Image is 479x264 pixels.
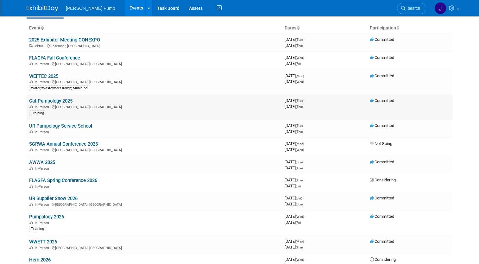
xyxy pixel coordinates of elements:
img: In-Person Event [29,185,33,188]
span: - [304,160,305,164]
span: Virtual [35,44,46,48]
div: Water/Wastewater &amp; Municipal [29,85,90,91]
span: (Wed) [296,56,304,60]
span: - [304,37,305,42]
span: (Mon) [296,74,304,78]
span: (Thu) [296,105,303,109]
a: WWETT 2026 [29,239,57,245]
span: [DATE] [285,141,306,146]
div: [GEOGRAPHIC_DATA], [GEOGRAPHIC_DATA] [29,104,280,109]
span: In-Person [35,246,51,250]
span: In-Person [35,148,51,152]
span: Considering [370,178,396,182]
span: (Fri) [296,62,301,66]
span: (Wed) [296,258,304,261]
a: FLAGFA Spring Conference 2026 [29,178,97,183]
span: [DATE] [285,160,305,164]
span: In-Person [35,203,51,207]
th: Event [27,23,282,34]
a: Sort by Start Date [296,25,299,30]
div: Training [29,226,46,232]
span: (Thu) [296,130,303,134]
a: Pumpology 2026 [29,214,64,220]
span: In-Person [35,221,51,225]
span: - [304,178,305,182]
div: Rosemont, [GEOGRAPHIC_DATA] [29,43,280,48]
a: Herc 2026 [29,257,51,263]
a: AWWA 2025 [29,160,55,165]
span: - [305,257,306,262]
span: [DATE] [285,37,305,42]
span: (Thu) [296,179,303,182]
span: (Sat) [296,197,302,200]
a: Cat Pumpology 2025 [29,98,72,104]
span: - [305,239,306,244]
span: In-Person [35,62,51,66]
span: [DATE] [285,55,306,60]
span: (Mon) [296,142,304,146]
a: UR Pumpology Service School [29,123,92,129]
span: (Mon) [296,240,304,243]
span: In-Person [35,185,51,189]
span: [DATE] [285,98,305,103]
span: (Sun) [296,203,303,206]
img: In-Person Event [29,221,33,224]
a: SCRWA Annual Conference 2025 [29,141,98,147]
span: Committed [370,239,394,244]
span: [DATE] [285,104,303,109]
span: Search [406,6,420,11]
span: Committed [370,98,394,103]
img: In-Person Event [29,62,33,65]
span: [DATE] [285,79,304,84]
img: ExhibitDay [27,5,58,12]
span: [DATE] [285,257,306,262]
img: Virtual Event [29,44,33,47]
img: In-Person Event [29,130,33,133]
img: In-Person Event [29,203,33,206]
span: - [305,55,306,60]
span: [DATE] [285,220,301,225]
span: [DATE] [285,61,301,66]
div: [GEOGRAPHIC_DATA], [GEOGRAPHIC_DATA] [29,202,280,207]
span: (Tue) [296,124,303,128]
span: (Fri) [296,185,301,188]
span: - [304,98,305,103]
span: [PERSON_NAME] Pump [66,6,115,11]
a: FLAGFA Fall Conference [29,55,80,61]
span: Committed [370,73,394,78]
div: [GEOGRAPHIC_DATA], [GEOGRAPHIC_DATA] [29,147,280,152]
span: - [304,123,305,128]
span: - [303,196,304,200]
span: In-Person [35,167,51,171]
span: Committed [370,37,394,42]
span: [DATE] [285,245,303,249]
a: Search [397,3,426,14]
span: [DATE] [285,147,304,152]
div: Training [29,110,46,116]
span: [DATE] [285,178,305,182]
span: In-Person [35,130,51,134]
span: [DATE] [285,123,305,128]
span: [DATE] [285,166,303,170]
img: In-Person Event [29,105,33,108]
span: [DATE] [285,202,303,206]
img: Jake Sowders [434,2,446,14]
span: [DATE] [285,129,303,134]
span: (Wed) [296,80,304,84]
span: [DATE] [285,43,303,48]
span: - [305,73,306,78]
span: In-Person [35,80,51,84]
span: [DATE] [285,73,306,78]
span: Committed [370,214,394,219]
span: [DATE] [285,184,301,188]
span: (Wed) [296,148,304,152]
a: WEFTEC 2025 [29,73,58,79]
span: Committed [370,123,394,128]
img: In-Person Event [29,246,33,249]
span: - [305,141,306,146]
span: Committed [370,196,394,200]
a: Sort by Participation Type [396,25,399,30]
span: (Tue) [296,167,303,170]
span: - [305,214,306,219]
span: In-Person [35,105,51,109]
